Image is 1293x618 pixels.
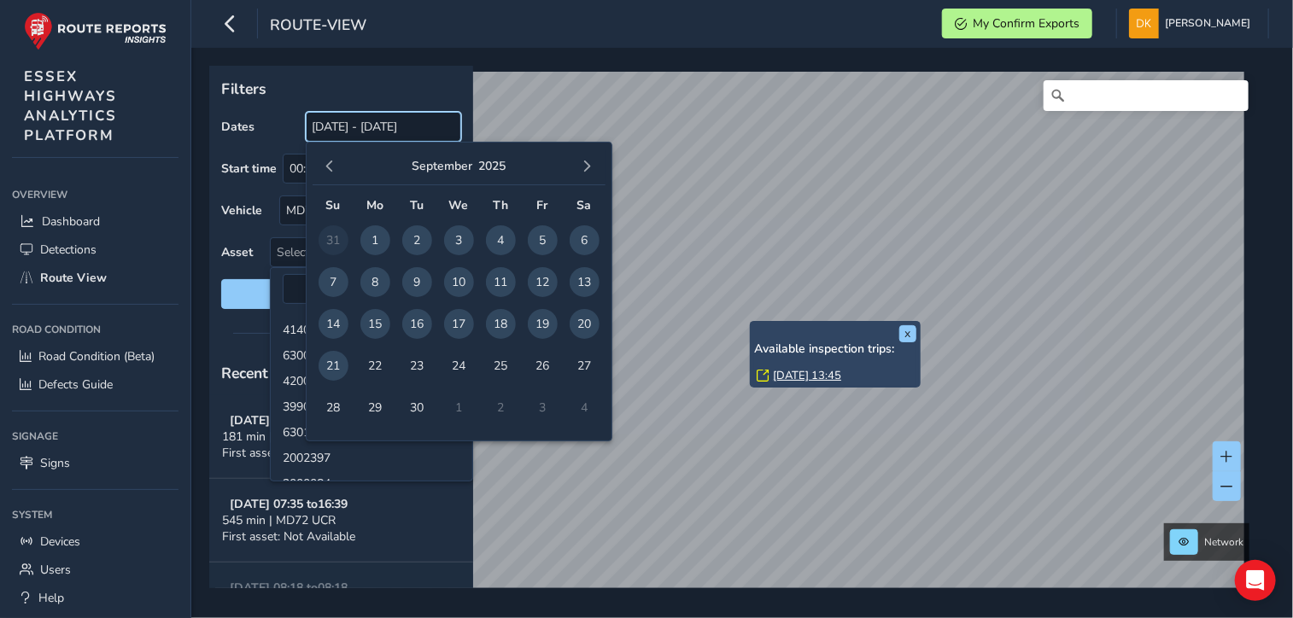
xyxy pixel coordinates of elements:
span: 28 [319,393,348,423]
label: Asset [221,244,253,260]
p: Filters [221,78,461,100]
span: 9 [402,267,432,297]
span: We [449,197,469,213]
a: Signs [12,449,178,477]
span: My Confirm Exports [973,15,1079,32]
span: Reset filters [234,286,448,302]
span: Su [326,197,341,213]
span: Network [1204,535,1243,549]
span: 7 [319,267,348,297]
span: ESSEX HIGHWAYS ANALYTICS PLATFORM [24,67,117,145]
span: 27 [570,351,600,381]
span: First asset: Not Available [222,445,355,461]
span: 181 min | MD72 UCR [222,429,336,445]
span: Users [40,562,71,578]
span: Th [493,197,508,213]
span: 29 [360,393,390,423]
span: 13 [570,267,600,297]
span: 8 [360,267,390,297]
button: x [899,325,916,342]
span: Route View [40,270,107,286]
span: Devices [40,533,80,550]
span: 22 [360,351,390,381]
h6: Available inspection trips: [754,342,916,357]
span: 3 [444,225,474,255]
label: Dates [221,119,255,135]
label: Vehicle [221,202,262,219]
span: Detections [40,242,97,258]
a: Detections [12,236,178,264]
span: 26 [528,351,558,381]
span: 23 [402,351,432,381]
span: Sa [577,197,592,213]
span: 18 [486,309,516,339]
a: Users [12,556,178,584]
div: Road Condition [12,317,178,342]
span: Fr [537,197,548,213]
span: 545 min | MD72 UCR [222,512,336,528]
span: 1 [360,225,390,255]
div: Signage [12,423,178,449]
span: 6 [570,225,600,255]
a: Route View [12,264,178,292]
button: 2025 [478,158,506,174]
button: [PERSON_NAME] [1129,9,1256,38]
a: Road Condition (Beta) [12,342,178,370]
span: Road Condition (Beta) [38,348,155,364]
button: Reset filters [221,279,461,309]
li: 41400700 [271,316,472,341]
span: 21 [319,351,348,381]
a: Devices [12,528,178,556]
div: MD72 UCR [280,196,432,224]
span: 17 [444,309,474,339]
span: 5 [528,225,558,255]
span: 14 [319,309,348,339]
label: Start time [221,160,277,177]
li: 2000084 [271,469,472,495]
span: 25 [486,351,516,381]
button: [DATE] 11:28 to14:29181 min | MD72 UCRFirst asset: Not Available [209,395,473,479]
li: 4200822 [271,367,472,393]
a: [DATE] 13:45 [773,368,841,383]
li: 6301297 [271,418,472,444]
a: Help [12,584,178,612]
canvas: Map [215,72,1244,608]
span: 15 [360,309,390,339]
strong: [DATE] 08:18 to 08:18 [230,580,348,596]
div: System [12,502,178,528]
div: Overview [12,182,178,207]
span: [PERSON_NAME] [1165,9,1250,38]
span: Help [38,590,64,606]
span: First asset: Not Available [222,528,355,545]
button: September [412,158,472,174]
span: Recent trips [221,363,305,383]
img: rr logo [24,12,167,50]
span: 2 [402,225,432,255]
span: 11 [486,267,516,297]
strong: [DATE] 11:28 to 14:29 [230,412,348,429]
span: Mo [366,197,383,213]
span: Dashboard [42,213,100,230]
span: Signs [40,455,70,471]
span: 20 [570,309,600,339]
span: 4 [486,225,516,255]
span: 16 [402,309,432,339]
li: 39900004 [271,393,472,418]
span: Tu [410,197,424,213]
a: Defects Guide [12,370,178,399]
li: 2002397 [271,444,472,469]
span: 10 [444,267,474,297]
div: Open Intercom Messenger [1235,560,1276,601]
span: route-view [270,15,366,38]
input: Search [1044,80,1249,111]
a: Dashboard [12,207,178,236]
button: [DATE] 07:35 to16:39545 min | MD72 UCRFirst asset: Not Available [209,479,473,563]
li: 6300812 [271,341,472,367]
span: Select an asset code [271,238,432,266]
span: 12 [528,267,558,297]
span: 24 [444,351,474,381]
strong: [DATE] 07:35 to 16:39 [230,496,348,512]
span: 19 [528,309,558,339]
span: 30 [402,393,432,423]
span: Defects Guide [38,376,113,393]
